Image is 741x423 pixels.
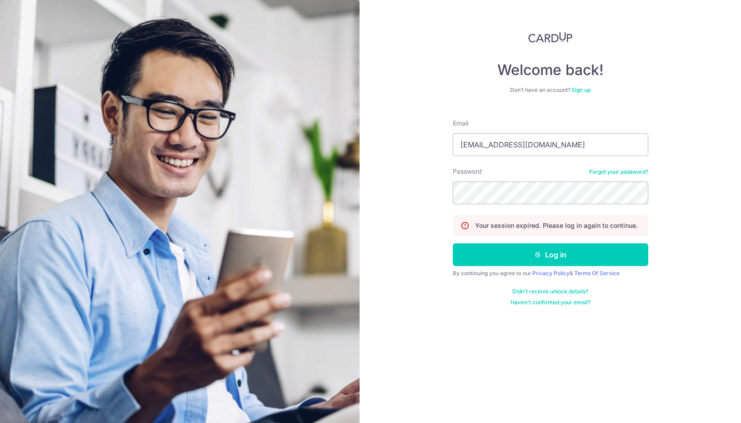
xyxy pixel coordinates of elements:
[512,288,588,295] a: Didn't receive unlock details?
[528,32,573,43] img: CardUp Logo
[511,299,591,306] a: Haven't confirmed your email?
[453,61,648,79] h4: Welcome back!
[453,243,648,266] button: Log in
[532,270,570,277] a: Privacy Policy
[574,270,620,277] a: Terms Of Service
[453,86,648,94] div: Don’t have an account?
[589,168,648,176] a: Forgot your password?
[475,221,638,230] p: Your session expired. Please log in again to continue.
[453,270,648,277] div: By continuing you agree to our &
[453,133,648,156] input: Enter your Email
[453,119,468,128] label: Email
[453,167,482,176] label: Password
[571,86,591,93] a: Sign up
